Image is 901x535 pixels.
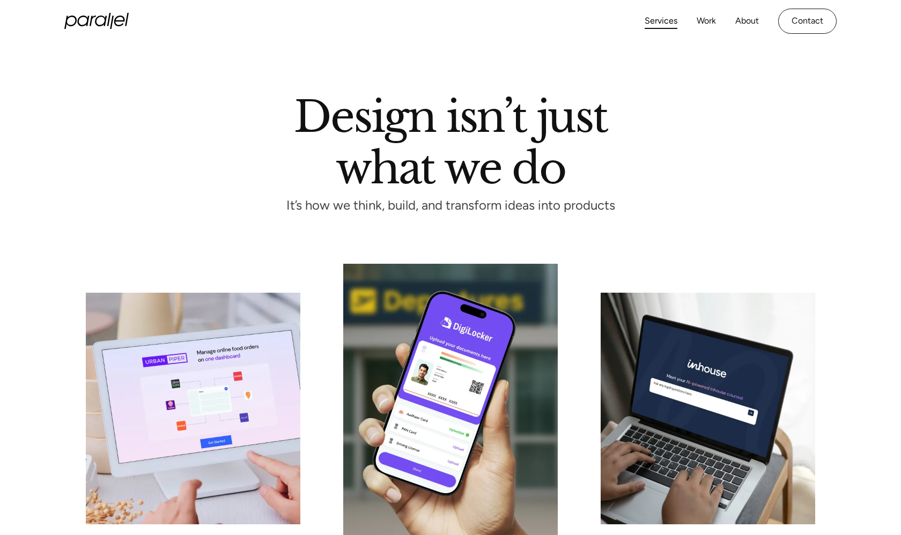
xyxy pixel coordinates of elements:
h1: Design isn’t just what we do [294,96,607,184]
img: card-image [86,293,300,524]
img: card-image [601,293,815,524]
a: Contact [778,9,837,34]
a: Work [697,13,716,29]
a: About [735,13,759,29]
p: It’s how we think, build, and transform ideas into products [267,201,634,210]
a: Services [645,13,677,29]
